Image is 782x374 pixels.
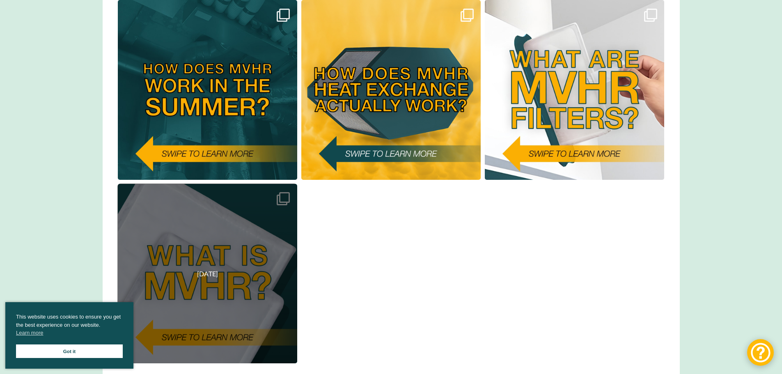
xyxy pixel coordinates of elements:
a: Got it cookie [16,344,123,358]
span: This website uses cookies to ensure you get the best experience on our website. [16,313,123,339]
a: [DATE] [118,184,297,363]
a: cookies - Learn more [16,329,43,337]
span: [DATE] [197,270,218,278]
div: cookieconsent [5,302,133,369]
